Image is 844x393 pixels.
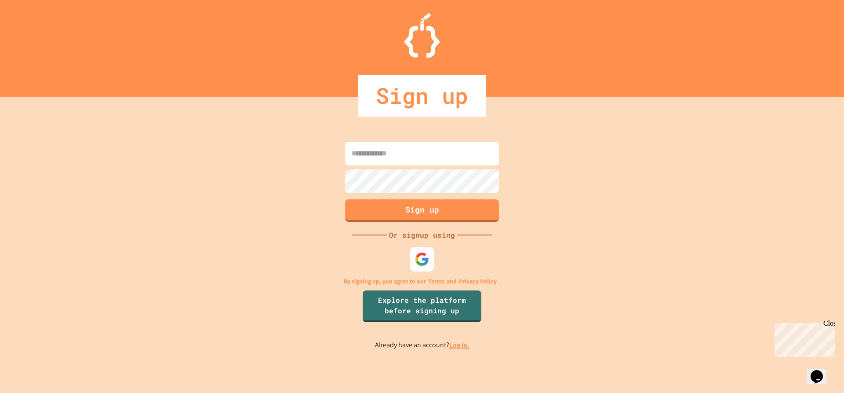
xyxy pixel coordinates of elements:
[449,341,469,350] a: Log in.
[428,277,444,286] a: Terms
[4,4,61,56] div: Chat with us now!Close
[344,277,501,286] p: By signing up, you agree to our and .
[387,230,457,240] div: Or signup using
[771,320,835,357] iframe: chat widget
[459,277,497,286] a: Privacy Policy
[375,340,469,351] p: Already have an account?
[807,358,835,384] iframe: chat widget
[345,199,499,222] button: Sign up
[363,290,481,322] a: Explore the platform before signing up
[404,13,440,58] img: Logo.svg
[358,75,486,117] div: Sign up
[415,252,429,266] img: google-icon.svg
